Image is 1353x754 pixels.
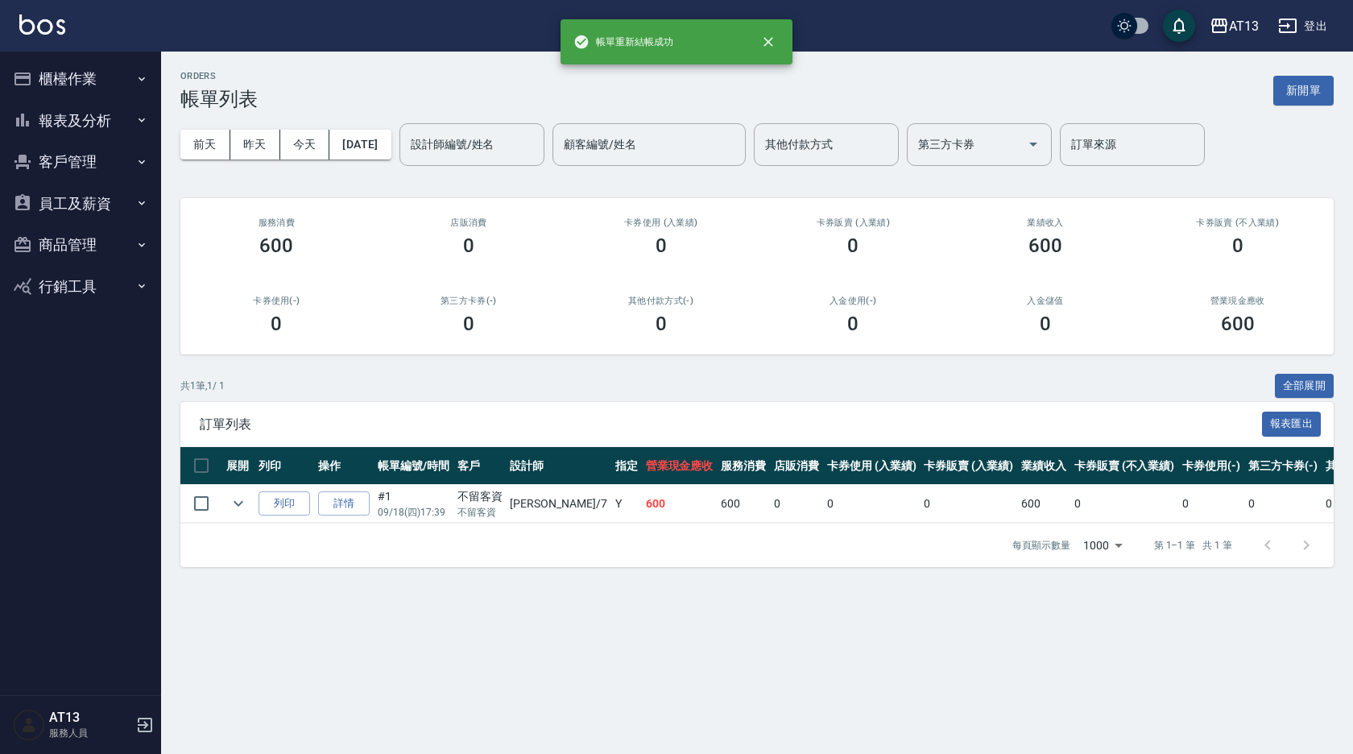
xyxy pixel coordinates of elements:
[457,505,503,520] p: 不留客資
[1070,485,1178,523] td: 0
[1232,234,1243,257] h3: 0
[717,485,770,523] td: 600
[1221,313,1255,335] h3: 600
[751,24,786,60] button: close
[180,71,258,81] h2: ORDERS
[847,313,859,335] h3: 0
[584,217,738,228] h2: 卡券使用 (入業績)
[847,234,859,257] h3: 0
[374,447,453,485] th: 帳單編號/時間
[776,217,930,228] h2: 卡券販賣 (入業績)
[969,217,1123,228] h2: 業績收入
[1273,76,1334,106] button: 新開單
[1020,131,1046,157] button: Open
[1178,447,1244,485] th: 卡券使用(-)
[1272,11,1334,41] button: 登出
[180,130,230,159] button: 前天
[823,447,921,485] th: 卡券使用 (入業績)
[6,183,155,225] button: 員工及薪資
[573,34,673,50] span: 帳單重新結帳成功
[180,88,258,110] h3: 帳單列表
[1273,82,1334,97] a: 新開單
[611,447,642,485] th: 指定
[920,485,1017,523] td: 0
[506,485,610,523] td: [PERSON_NAME] /7
[1178,485,1244,523] td: 0
[642,485,718,523] td: 600
[457,488,503,505] div: 不留客資
[314,447,374,485] th: 操作
[13,709,45,741] img: Person
[656,313,667,335] h3: 0
[222,447,254,485] th: 展開
[49,710,131,726] h5: AT13
[1154,538,1232,553] p: 第 1–1 筆 共 1 筆
[1244,485,1322,523] td: 0
[259,234,293,257] h3: 600
[180,379,225,393] p: 共 1 筆, 1 / 1
[6,141,155,183] button: 客戶管理
[1203,10,1265,43] button: AT13
[717,447,770,485] th: 服務消費
[1163,10,1195,42] button: save
[280,130,330,159] button: 今天
[1077,524,1128,567] div: 1000
[259,491,310,516] button: 列印
[230,130,280,159] button: 昨天
[770,447,823,485] th: 店販消費
[254,447,314,485] th: 列印
[226,491,250,516] button: expand row
[776,296,930,306] h2: 入金使用(-)
[200,217,354,228] h3: 服務消費
[969,296,1123,306] h2: 入金儲值
[1012,538,1070,553] p: 每頁顯示數量
[642,447,718,485] th: 營業現金應收
[271,313,282,335] h3: 0
[1017,485,1070,523] td: 600
[823,485,921,523] td: 0
[49,726,131,740] p: 服務人員
[392,217,546,228] h2: 店販消費
[1028,234,1062,257] h3: 600
[6,100,155,142] button: 報表及分析
[200,296,354,306] h2: 卡券使用(-)
[1070,447,1178,485] th: 卡券販賣 (不入業績)
[318,491,370,516] a: 詳情
[392,296,546,306] h2: 第三方卡券(-)
[329,130,391,159] button: [DATE]
[6,224,155,266] button: 商品管理
[378,505,449,520] p: 09/18 (四) 17:39
[6,58,155,100] button: 櫃檯作業
[6,266,155,308] button: 行銷工具
[1229,16,1259,36] div: AT13
[463,313,474,335] h3: 0
[506,447,610,485] th: 設計師
[200,416,1262,433] span: 訂單列表
[1262,412,1322,437] button: 報表匯出
[770,485,823,523] td: 0
[1161,296,1314,306] h2: 營業現金應收
[19,14,65,35] img: Logo
[920,447,1017,485] th: 卡券販賣 (入業績)
[1244,447,1322,485] th: 第三方卡券(-)
[611,485,642,523] td: Y
[1040,313,1051,335] h3: 0
[656,234,667,257] h3: 0
[453,447,507,485] th: 客戶
[584,296,738,306] h2: 其他付款方式(-)
[1262,416,1322,431] a: 報表匯出
[374,485,453,523] td: #1
[1017,447,1070,485] th: 業績收入
[1275,374,1334,399] button: 全部展開
[463,234,474,257] h3: 0
[1161,217,1314,228] h2: 卡券販賣 (不入業績)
